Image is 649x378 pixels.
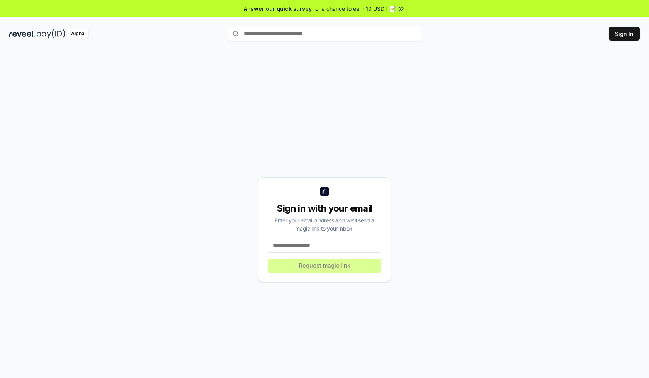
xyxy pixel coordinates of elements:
[268,216,381,232] div: Enter your email address and we’ll send a magic link to your inbox.
[244,5,312,13] span: Answer our quick survey
[268,202,381,215] div: Sign in with your email
[313,5,396,13] span: for a chance to earn 10 USDT 📝
[320,187,329,196] img: logo_small
[67,29,88,39] div: Alpha
[609,27,640,41] button: Sign In
[9,29,35,39] img: reveel_dark
[37,29,65,39] img: pay_id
